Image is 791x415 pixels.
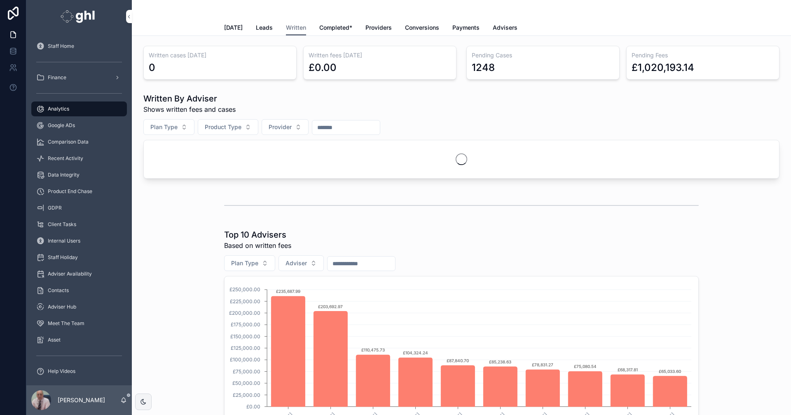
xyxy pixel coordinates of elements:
[452,24,480,32] span: Payments
[48,122,75,129] span: Google ADs
[233,368,260,375] tspan: £75,000.00
[309,51,451,59] h3: Written fees [DATE]
[31,266,127,281] a: Adviser Availability
[31,217,127,232] a: Client Tasks
[143,104,236,114] span: Shows written fees and cases
[493,20,517,37] a: Advisers
[224,20,243,37] a: [DATE]
[31,364,127,379] a: Help Videos
[31,283,127,298] a: Contacts
[58,396,105,404] p: [PERSON_NAME]
[232,380,260,386] tspan: £50,000.00
[405,20,439,37] a: Conversions
[231,345,260,351] tspan: £125,000.00
[31,299,127,314] a: Adviser Hub
[447,358,469,363] text: £87,840.70
[632,51,774,59] h3: Pending Fees
[48,337,61,343] span: Asset
[229,310,260,316] tspan: £200,000.00
[286,20,306,36] a: Written
[31,250,127,265] a: Staff Holiday
[31,200,127,215] a: GDPR
[48,238,80,244] span: Internal Users
[659,369,681,374] text: £65,033.60
[31,151,127,166] a: Recent Activity
[276,289,300,294] text: £235,687.99
[262,119,309,135] button: Select Button
[493,24,517,32] span: Advisers
[26,33,132,385] div: scrollable content
[48,287,69,294] span: Contacts
[48,155,83,162] span: Recent Activity
[48,271,92,277] span: Adviser Availability
[246,403,260,410] tspan: £0.00
[309,61,337,74] div: £0.00
[452,20,480,37] a: Payments
[319,20,352,37] a: Completed*
[31,167,127,182] a: Data Integrity
[48,221,76,228] span: Client Tasks
[149,51,291,59] h3: Written cases [DATE]
[403,350,428,355] text: £104,324.24
[405,24,439,32] span: Conversions
[233,392,260,398] tspan: £25,000.00
[256,20,273,37] a: Leads
[48,106,69,112] span: Analytics
[286,24,306,32] span: Written
[31,184,127,199] a: Product End Chase
[143,93,236,104] h1: Written By Adviser
[269,123,292,131] span: Provider
[231,259,258,267] span: Plan Type
[224,255,275,271] button: Select Button
[319,24,352,32] span: Completed*
[286,259,307,267] span: Adviser
[224,24,243,32] span: [DATE]
[231,321,260,328] tspan: £175,000.00
[143,119,194,135] button: Select Button
[205,123,241,131] span: Product Type
[48,304,76,310] span: Adviser Hub
[278,255,324,271] button: Select Button
[31,332,127,347] a: Asset
[31,134,127,149] a: Comparison Data
[48,172,80,178] span: Data Integrity
[31,233,127,248] a: Internal Users
[532,362,553,367] text: £78,831.27
[365,24,392,32] span: Providers
[150,123,178,131] span: Plan Type
[48,368,75,375] span: Help Videos
[574,364,597,369] text: £75,080.54
[61,10,97,23] img: App logo
[230,298,260,304] tspan: £225,000.00
[230,333,260,340] tspan: £150,000.00
[365,20,392,37] a: Providers
[618,367,638,372] text: £68,317.81
[31,118,127,133] a: Google ADs
[224,229,291,241] h1: Top 10 Advisers
[31,39,127,54] a: Staff Home
[361,347,385,352] text: £110,475.73
[256,24,273,32] span: Leads
[229,286,260,292] tspan: £250,000.00
[48,320,84,327] span: Meet The Team
[224,241,291,250] span: Based on written fees
[48,74,66,81] span: Finance
[198,119,258,135] button: Select Button
[48,43,74,50] span: Staff Home
[489,359,511,364] text: £85,238.63
[632,61,694,74] div: £1,020,193.14
[31,316,127,331] a: Meet The Team
[149,61,155,74] div: 0
[318,304,343,309] text: £203,692.97
[472,51,614,59] h3: Pending Cases
[472,61,495,74] div: 1248
[48,254,78,261] span: Staff Holiday
[48,205,62,211] span: GDPR
[31,101,127,116] a: Analytics
[48,139,89,145] span: Comparison Data
[230,356,260,363] tspan: £100,000.00
[48,188,92,195] span: Product End Chase
[31,70,127,85] a: Finance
